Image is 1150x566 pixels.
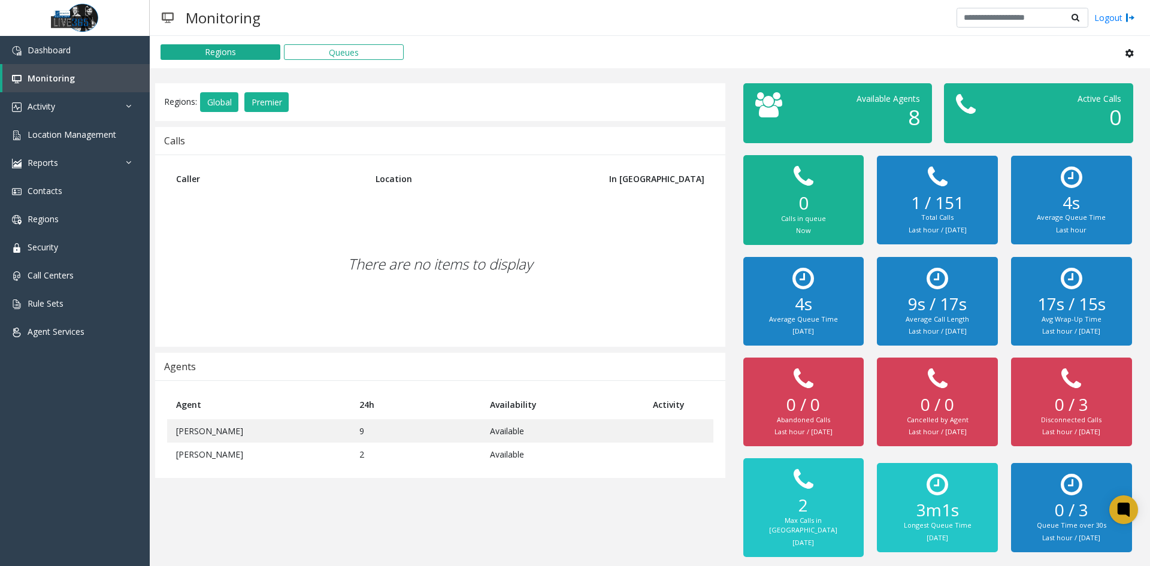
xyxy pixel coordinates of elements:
[481,390,644,419] th: Availability
[1023,395,1119,415] h2: 0 / 3
[167,443,350,466] td: [PERSON_NAME]
[180,3,267,32] h3: Monitoring
[164,133,185,149] div: Calls
[1023,294,1119,314] h2: 17s / 15s
[857,93,920,104] span: Available Agents
[1125,11,1135,24] img: logout
[28,270,74,281] span: Call Centers
[167,419,350,443] td: [PERSON_NAME]
[12,328,22,337] img: 'icon'
[367,164,579,193] th: Location
[1023,520,1119,531] div: Queue Time over 30s
[167,164,367,193] th: Caller
[792,326,814,335] small: [DATE]
[350,390,482,419] th: 24h
[12,46,22,56] img: 'icon'
[1023,193,1119,213] h2: 4s
[1023,314,1119,325] div: Avg Wrap-Up Time
[28,185,62,196] span: Contacts
[1023,213,1119,223] div: Average Queue Time
[1056,225,1087,234] small: Last hour
[161,44,280,60] button: Regions
[755,516,852,535] div: Max Calls in [GEOGRAPHIC_DATA]
[162,3,174,32] img: pageIcon
[755,192,852,214] h2: 0
[12,131,22,140] img: 'icon'
[909,427,967,436] small: Last hour / [DATE]
[1078,93,1121,104] span: Active Calls
[12,271,22,281] img: 'icon'
[909,326,967,335] small: Last hour / [DATE]
[644,390,713,419] th: Activity
[1042,427,1100,436] small: Last hour / [DATE]
[755,214,852,224] div: Calls in queue
[164,95,197,107] span: Regions:
[12,215,22,225] img: 'icon'
[12,187,22,196] img: 'icon'
[889,294,985,314] h2: 9s / 17s
[755,395,852,415] h2: 0 / 0
[774,427,833,436] small: Last hour / [DATE]
[755,294,852,314] h2: 4s
[12,102,22,112] img: 'icon'
[796,226,811,235] small: Now
[1042,326,1100,335] small: Last hour / [DATE]
[28,72,75,84] span: Monitoring
[12,74,22,84] img: 'icon'
[350,419,482,443] td: 9
[755,495,852,516] h2: 2
[167,193,713,335] div: There are no items to display
[1042,533,1100,542] small: Last hour / [DATE]
[28,298,63,309] span: Rule Sets
[927,533,948,542] small: [DATE]
[28,157,58,168] span: Reports
[755,314,852,325] div: Average Queue Time
[28,44,71,56] span: Dashboard
[889,314,985,325] div: Average Call Length
[481,443,644,466] td: Available
[167,390,350,419] th: Agent
[200,92,238,113] button: Global
[28,213,59,225] span: Regions
[12,243,22,253] img: 'icon'
[908,103,920,131] span: 8
[889,500,985,520] h2: 3m1s
[1023,415,1119,425] div: Disconnected Calls
[28,101,55,112] span: Activity
[909,225,967,234] small: Last hour / [DATE]
[1109,103,1121,131] span: 0
[1023,500,1119,520] h2: 0 / 3
[12,299,22,309] img: 'icon'
[12,159,22,168] img: 'icon'
[244,92,289,113] button: Premier
[2,64,150,92] a: Monitoring
[579,164,713,193] th: In [GEOGRAPHIC_DATA]
[284,44,404,60] button: Queues
[28,241,58,253] span: Security
[792,538,814,547] small: [DATE]
[28,326,84,337] span: Agent Services
[164,359,196,374] div: Agents
[889,415,985,425] div: Cancelled by Agent
[481,419,644,443] td: Available
[889,193,985,213] h2: 1 / 151
[755,415,852,425] div: Abandoned Calls
[28,129,116,140] span: Location Management
[889,520,985,531] div: Longest Queue Time
[889,213,985,223] div: Total Calls
[1094,11,1135,24] a: Logout
[889,395,985,415] h2: 0 / 0
[350,443,482,466] td: 2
